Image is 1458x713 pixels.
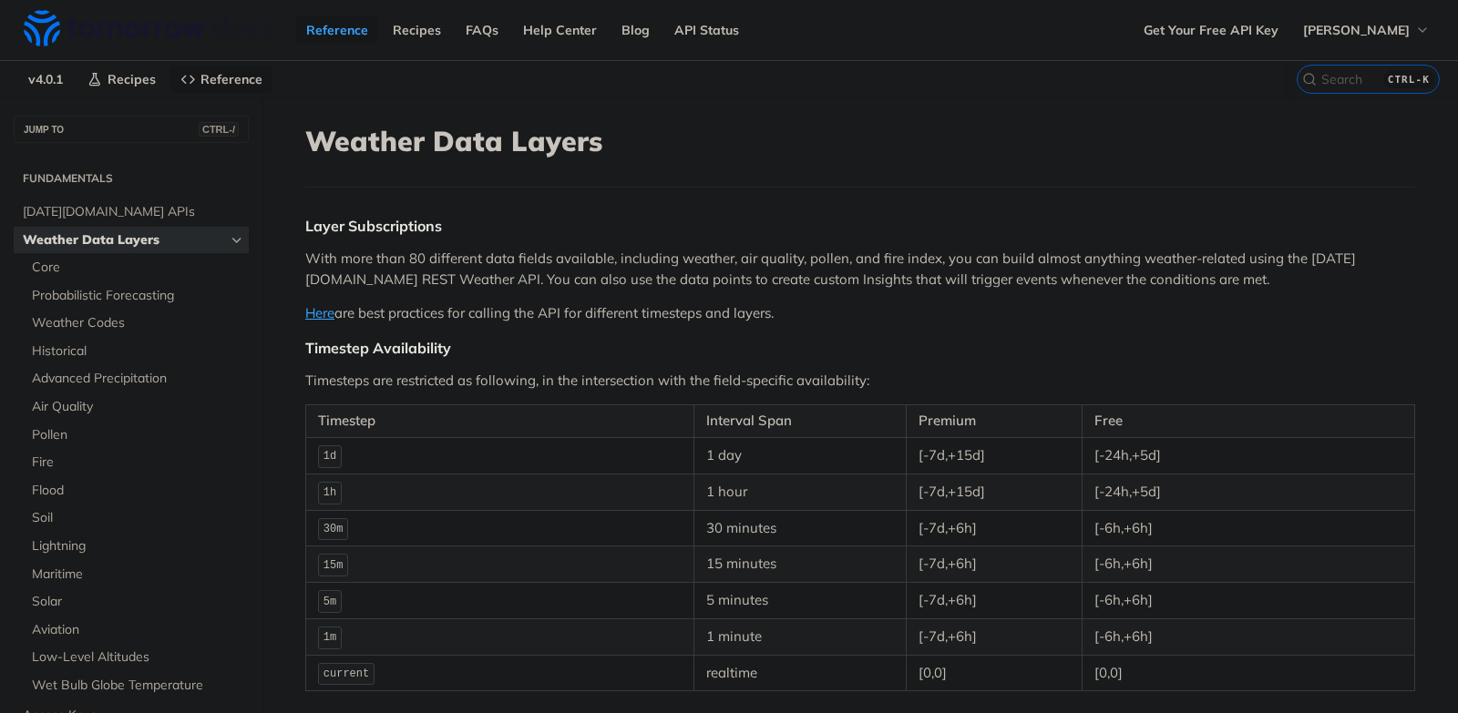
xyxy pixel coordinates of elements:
a: Maritime [23,561,249,588]
h1: Weather Data Layers [305,125,1415,158]
span: Wet Bulb Globe Temperature [32,677,244,695]
a: Air Quality [23,393,249,421]
a: [DATE][DOMAIN_NAME] APIs [14,199,249,226]
a: Recipes [77,66,166,93]
a: Weather Data LayersHide subpages for Weather Data Layers [14,227,249,254]
button: [PERSON_NAME] [1293,16,1440,44]
p: are best practices for calling the API for different timesteps and layers. [305,303,1415,324]
td: [-6h,+6h] [1082,618,1414,655]
p: With more than 80 different data fields available, including weather, air quality, pollen, and fi... [305,249,1415,290]
span: v4.0.1 [18,66,73,93]
span: Low-Level Altitudes [32,648,244,667]
td: [0,0] [907,655,1083,691]
a: Blog [611,16,660,44]
p: Timesteps are restricted as following, in the intersection with the field-specific availability: [305,371,1415,392]
a: Aviation [23,616,249,644]
span: Reference [200,71,262,87]
h2: Fundamentals [14,170,249,187]
span: CTRL-/ [199,122,239,137]
span: Probabilistic Forecasting [32,287,244,305]
span: 30m [323,523,344,535]
td: [-6h,+6h] [1082,510,1414,546]
a: Advanced Precipitation [23,365,249,392]
td: [-24h,+5d] [1082,474,1414,510]
a: Flood [23,477,249,504]
td: 30 minutes [693,510,906,546]
a: Soil [23,504,249,532]
span: Pollen [32,426,244,444]
th: Timestep [306,405,694,438]
a: API Status [664,16,749,44]
th: Premium [907,405,1083,438]
span: Solar [32,593,244,611]
button: JUMP TOCTRL-/ [14,116,249,143]
td: [-7d,+6h] [907,618,1083,655]
a: Wet Bulb Globe Temperature [23,672,249,699]
a: Low-Level Altitudes [23,644,249,671]
span: Fire [32,453,244,472]
a: Fire [23,449,249,476]
button: Hide subpages for Weather Data Layers [230,233,244,248]
a: Here [305,304,334,321]
span: 15m [323,559,344,572]
span: 1d [323,450,336,463]
a: Lightning [23,533,249,560]
a: Solar [23,588,249,616]
th: Interval Span [693,405,906,438]
span: Aviation [32,621,244,639]
td: [-7d,+15d] [907,437,1083,474]
td: [0,0] [1082,655,1414,691]
span: Historical [32,342,244,361]
span: Weather Codes [32,314,244,332]
img: Tomorrow.io Weather API Docs [24,10,277,46]
span: [PERSON_NAME] [1303,22,1410,38]
span: Recipes [108,71,156,87]
span: Soil [32,509,244,527]
span: current [323,667,369,680]
td: 1 day [693,437,906,474]
td: [-7d,+6h] [907,583,1083,619]
span: 1h [323,486,336,499]
kbd: CTRL-K [1383,70,1434,88]
a: Get Your Free API Key [1134,16,1289,44]
span: 5m [323,596,336,608]
a: Historical [23,338,249,365]
span: Lightning [32,537,244,555]
svg: Search [1302,72,1317,87]
a: Pollen [23,422,249,449]
div: Timestep Availability [305,339,1415,357]
span: Air Quality [32,398,244,416]
a: Help Center [513,16,607,44]
span: Flood [32,482,244,500]
a: Reference [296,16,378,44]
td: 5 minutes [693,583,906,619]
td: 1 minute [693,618,906,655]
td: 1 hour [693,474,906,510]
span: Weather Data Layers [23,231,225,250]
a: Probabilistic Forecasting [23,282,249,310]
td: [-24h,+5d] [1082,437,1414,474]
span: Advanced Precipitation [32,370,244,388]
a: Recipes [383,16,451,44]
a: FAQs [456,16,508,44]
span: Core [32,259,244,277]
a: Core [23,254,249,281]
td: [-6h,+6h] [1082,546,1414,583]
td: [-7d,+6h] [907,546,1083,583]
td: realtime [693,655,906,691]
td: [-7d,+6h] [907,510,1083,546]
th: Free [1082,405,1414,438]
span: Maritime [32,565,244,584]
span: [DATE][DOMAIN_NAME] APIs [23,203,244,221]
td: [-6h,+6h] [1082,583,1414,619]
a: Weather Codes [23,310,249,337]
a: Reference [170,66,272,93]
div: Layer Subscriptions [305,217,1415,235]
td: 15 minutes [693,546,906,583]
td: [-7d,+15d] [907,474,1083,510]
span: 1m [323,631,336,644]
